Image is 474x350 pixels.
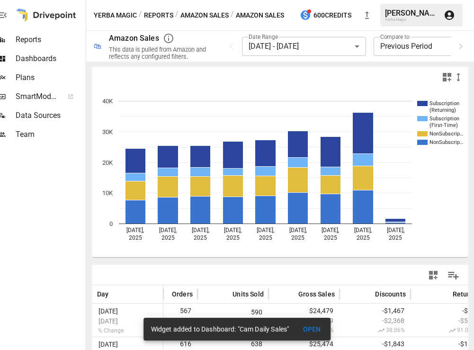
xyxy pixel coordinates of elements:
[139,9,142,21] div: /
[129,234,142,241] text: 2025
[224,227,241,233] text: [DATE],
[110,287,123,301] button: Sort
[97,327,125,334] span: % Change
[94,9,137,21] button: Yerba Magic
[344,327,406,334] span: 38.06%
[144,9,173,21] button: Reports
[126,227,144,233] text: [DATE],
[202,340,264,348] span: 638
[443,265,464,286] button: Manage Columns
[354,227,372,233] text: [DATE],
[284,287,297,301] button: Sort
[159,227,177,233] text: [DATE],
[151,321,289,338] div: Widget added to Dashboard: "Cam Daily Sales"
[16,72,84,83] span: Plans
[109,46,215,60] div: This data is pulled from Amazon and reflects any configured filters.
[385,9,438,18] div: [PERSON_NAME]
[358,6,376,25] button: New version available, click to update!
[192,227,209,233] text: [DATE],
[429,107,456,113] text: (Returning)
[16,34,84,45] span: Reports
[92,87,468,257] svg: A chart.
[273,340,335,348] span: $25,474
[94,42,101,51] div: 🛍
[389,234,402,241] text: 2025
[102,98,113,105] text: 40K
[257,227,274,233] text: [DATE],
[97,317,125,325] span: [DATE]
[175,9,179,21] div: /
[97,307,125,315] span: [DATE]
[291,234,304,241] text: 2025
[102,189,113,197] text: 10K
[97,289,109,299] span: Day
[16,91,57,102] span: SmartModel
[218,287,232,301] button: Sort
[375,289,406,299] span: Discounts
[194,234,207,241] text: 2025
[344,317,406,324] span: -$2,368
[16,110,84,121] span: Data Sources
[296,321,327,338] button: OPEN
[429,100,459,107] text: Subscription
[16,129,84,140] span: Team
[429,131,463,137] text: NonSubscrip…
[313,9,351,21] span: 600 Credits
[259,234,272,241] text: 2025
[16,53,84,64] span: Dashboards
[344,340,406,348] span: -$1,843
[438,287,452,301] button: Sort
[102,128,113,135] text: 30K
[387,227,404,233] text: [DATE],
[109,34,159,43] div: Amazon Sales
[273,307,335,314] span: $24,479
[429,122,458,128] text: (First-Time)
[202,308,264,316] span: 590
[344,307,406,314] span: -$1,467
[380,33,410,41] label: Compare to
[97,341,125,348] span: [DATE]
[109,220,113,227] text: 0
[226,234,240,241] text: 2025
[102,159,113,166] text: 20K
[231,9,234,21] div: /
[161,234,175,241] text: 2025
[249,33,278,41] label: Date Range
[289,227,307,233] text: [DATE],
[57,90,63,101] span: ™
[357,234,370,241] text: 2025
[172,289,193,299] span: Orders
[429,116,459,122] text: Subscription
[322,227,339,233] text: [DATE],
[361,287,374,301] button: Sort
[324,234,337,241] text: 2025
[380,42,432,51] span: Previous Period
[429,139,463,145] text: NonSubscrip…
[242,37,366,56] div: [DATE] - [DATE]
[298,289,335,299] span: Gross Sales
[233,289,264,299] span: Units Sold
[385,18,438,22] div: Yerba Magic
[296,7,355,24] button: 600Credits
[180,9,229,21] button: Amazon Sales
